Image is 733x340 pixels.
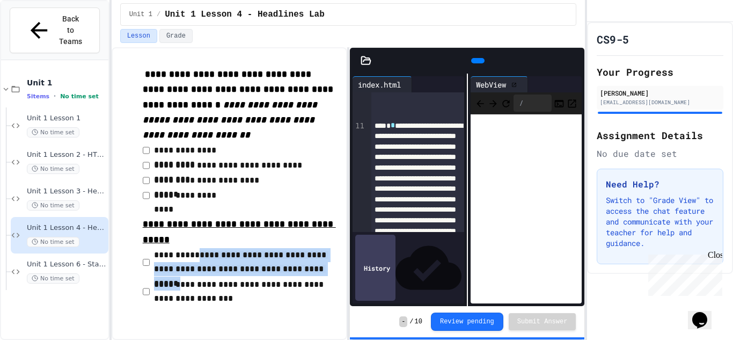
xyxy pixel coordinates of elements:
span: No time set [27,237,79,247]
span: Unit 1 Lesson 4 - Headlines Lab [165,8,325,21]
div: Chat with us now!Close [4,4,74,68]
span: Unit 1 [27,78,106,88]
span: / [157,10,160,19]
div: WebView [471,76,528,92]
div: [PERSON_NAME] [600,88,720,98]
span: 10 [415,317,422,326]
span: Unit 1 Lesson 4 - Headlines Lab [27,223,106,233]
p: Switch to "Grade View" to access the chat feature and communicate with your teacher for help and ... [606,195,714,249]
span: Unit 1 Lesson 6 - Station Activity [27,260,106,269]
span: Back [475,96,486,110]
div: index.html [353,76,412,92]
h3: Need Help? [606,178,714,191]
div: No due date set [597,147,723,160]
button: Lesson [120,29,157,43]
span: • [54,92,56,100]
iframe: chat widget [644,250,722,296]
span: No time set [60,93,99,100]
span: No time set [27,200,79,211]
div: History [355,235,395,301]
span: Unit 1 [129,10,152,19]
div: / [514,95,552,112]
span: No time set [27,127,79,138]
span: Forward [488,96,499,110]
div: index.html [353,79,406,90]
button: Back to Teams [10,8,100,53]
span: No time set [27,164,79,174]
span: 5 items [27,93,49,100]
button: Submit Answer [509,313,576,330]
span: Submit Answer [517,317,568,326]
iframe: Web Preview [471,114,582,304]
span: Unit 1 Lesson 3 - Headers and Paragraph tags [27,187,106,196]
button: Open in new tab [567,97,577,110]
span: Unit 1 Lesson 1 [27,114,106,123]
iframe: chat widget [688,297,722,329]
h1: CS9-5 [597,32,629,47]
span: Unit 1 Lesson 2 - HTML Doc Setup [27,150,106,160]
button: Console [554,97,565,110]
button: Refresh [501,97,511,110]
span: - [399,316,407,327]
span: / [409,317,413,326]
span: No time set [27,273,79,284]
h2: Your Progress [597,64,723,79]
h2: Assignment Details [597,128,723,143]
button: Review pending [431,313,503,331]
button: Grade [159,29,193,43]
span: Back to Teams [58,13,83,47]
div: WebView [471,79,511,90]
div: [EMAIL_ADDRESS][DOMAIN_NAME] [600,98,720,106]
